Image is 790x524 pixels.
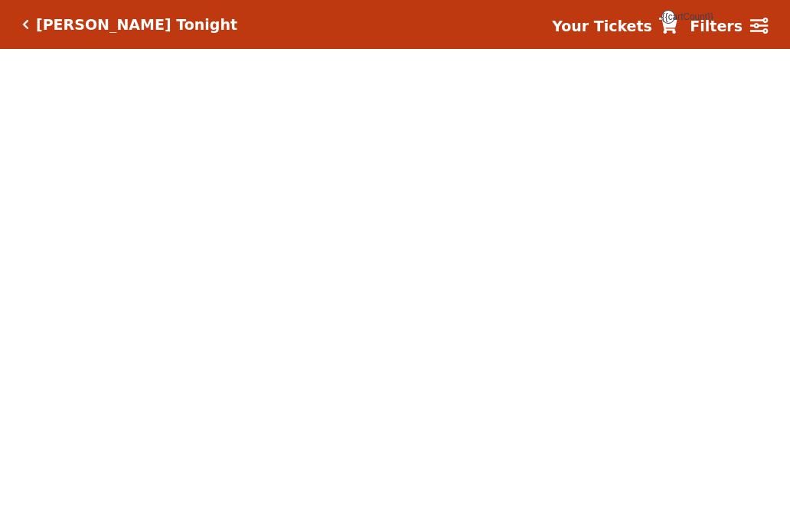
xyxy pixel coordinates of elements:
[36,16,237,34] h5: [PERSON_NAME] Tonight
[661,10,675,24] span: {{cartCount}}
[690,15,768,37] a: Filters
[690,18,743,34] strong: Filters
[552,18,652,34] strong: Your Tickets
[552,15,677,37] a: Your Tickets {{cartCount}}
[22,19,29,30] a: Click here to go back to filters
